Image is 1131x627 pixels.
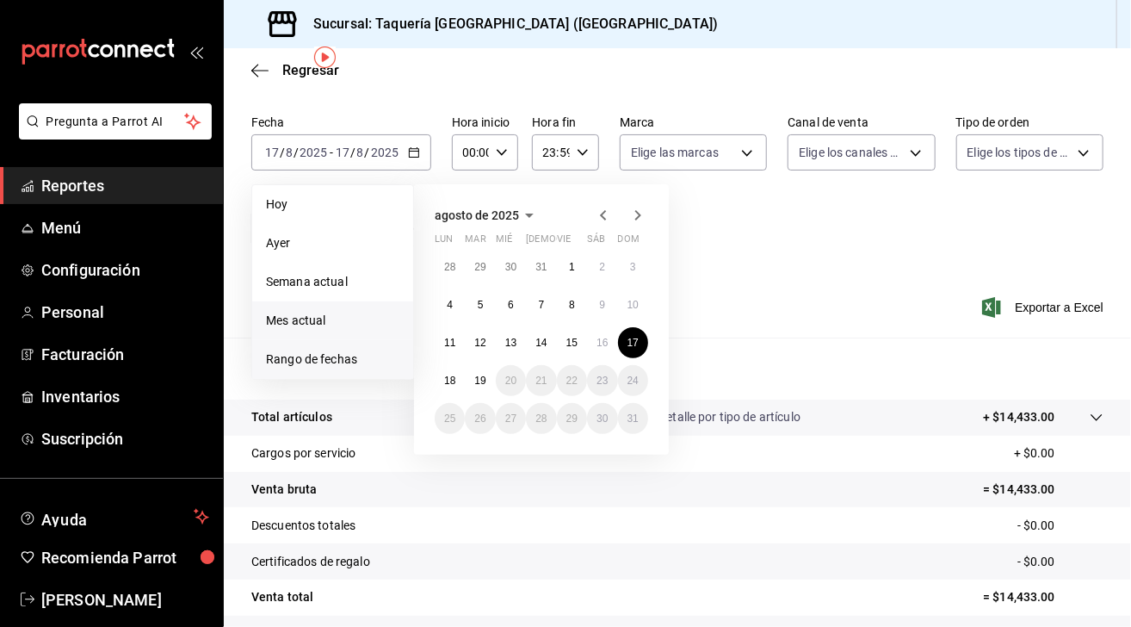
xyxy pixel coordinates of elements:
button: Regresar [251,62,339,78]
button: Exportar a Excel [986,297,1103,318]
span: Inventarios [41,385,209,408]
abbr: 3 de agosto de 2025 [630,261,636,273]
span: / [294,146,299,159]
span: Elige los canales de venta [799,144,903,161]
label: Hora fin [532,117,599,129]
button: 28 de julio de 2025 [435,251,465,282]
span: Elige las marcas [631,144,719,161]
button: 17 de agosto de 2025 [618,327,648,358]
abbr: 13 de agosto de 2025 [505,337,516,349]
abbr: martes [465,233,485,251]
abbr: domingo [618,233,640,251]
button: 21 de agosto de 2025 [526,365,556,396]
label: Marca [620,117,767,129]
abbr: 24 de agosto de 2025 [627,375,639,387]
abbr: 27 de agosto de 2025 [505,413,516,425]
abbr: 28 de julio de 2025 [444,261,455,273]
button: 13 de agosto de 2025 [496,327,526,358]
abbr: 17 de agosto de 2025 [627,337,639,349]
button: 12 de agosto de 2025 [465,327,495,358]
abbr: 25 de agosto de 2025 [444,413,455,425]
abbr: 9 de agosto de 2025 [599,299,605,311]
button: 31 de julio de 2025 [526,251,556,282]
span: [PERSON_NAME] [41,588,209,611]
button: 30 de agosto de 2025 [587,403,617,434]
span: Facturación [41,343,209,366]
span: Semana actual [266,273,399,291]
abbr: 28 de agosto de 2025 [535,413,547,425]
abbr: 1 de agosto de 2025 [569,261,575,273]
h3: Sucursal: Taquería [GEOGRAPHIC_DATA] ([GEOGRAPHIC_DATA]) [300,14,718,34]
button: 24 de agosto de 2025 [618,365,648,396]
span: Recomienda Parrot [41,546,209,569]
abbr: 7 de agosto de 2025 [539,299,545,311]
p: Descuentos totales [251,517,355,535]
abbr: 31 de agosto de 2025 [627,413,639,425]
p: - $0.00 [1017,517,1103,535]
button: 28 de agosto de 2025 [526,403,556,434]
button: 1 de agosto de 2025 [557,251,587,282]
p: Certificados de regalo [251,553,370,571]
p: Venta total [251,588,313,606]
span: Elige los tipos de orden [967,144,1072,161]
p: Venta bruta [251,481,317,499]
abbr: 10 de agosto de 2025 [627,299,639,311]
button: 31 de agosto de 2025 [618,403,648,434]
abbr: 2 de agosto de 2025 [599,261,605,273]
abbr: 15 de agosto de 2025 [566,337,578,349]
p: = $14,433.00 [983,481,1103,499]
button: 4 de agosto de 2025 [435,289,465,320]
input: -- [264,146,280,159]
abbr: 29 de julio de 2025 [474,261,485,273]
abbr: 14 de agosto de 2025 [535,337,547,349]
button: Tooltip marker [314,47,336,68]
button: 5 de agosto de 2025 [465,289,495,320]
button: 10 de agosto de 2025 [618,289,648,320]
span: agosto de 2025 [435,208,519,222]
abbr: miércoles [496,233,512,251]
button: 2 de agosto de 2025 [587,251,617,282]
button: 29 de agosto de 2025 [557,403,587,434]
p: + $0.00 [1014,444,1103,462]
button: 7 de agosto de 2025 [526,289,556,320]
span: Pregunta a Parrot AI [46,113,185,131]
label: Hora inicio [452,117,519,129]
button: 8 de agosto de 2025 [557,289,587,320]
button: 16 de agosto de 2025 [587,327,617,358]
button: 30 de julio de 2025 [496,251,526,282]
span: Ayuda [41,506,187,527]
p: Total artículos [251,408,332,426]
input: -- [335,146,350,159]
button: 22 de agosto de 2025 [557,365,587,396]
abbr: sábado [587,233,605,251]
p: Cargos por servicio [251,444,356,462]
button: 6 de agosto de 2025 [496,289,526,320]
button: 19 de agosto de 2025 [465,365,495,396]
span: Regresar [282,62,339,78]
input: ---- [299,146,328,159]
input: -- [356,146,365,159]
abbr: lunes [435,233,453,251]
abbr: 31 de julio de 2025 [535,261,547,273]
p: = $14,433.00 [983,588,1103,606]
a: Pregunta a Parrot AI [12,125,212,143]
p: - $0.00 [1017,553,1103,571]
button: 20 de agosto de 2025 [496,365,526,396]
span: Hoy [266,196,399,214]
abbr: 20 de agosto de 2025 [505,375,516,387]
span: Configuración [41,258,209,282]
button: 27 de agosto de 2025 [496,403,526,434]
abbr: 5 de agosto de 2025 [478,299,484,311]
label: Fecha [251,117,431,129]
span: Reportes [41,174,209,197]
input: ---- [370,146,399,159]
span: / [350,146,355,159]
button: agosto de 2025 [435,205,540,226]
button: 26 de agosto de 2025 [465,403,495,434]
button: 11 de agosto de 2025 [435,327,465,358]
button: 9 de agosto de 2025 [587,289,617,320]
span: - [330,146,333,159]
abbr: 22 de agosto de 2025 [566,375,578,387]
button: Pregunta a Parrot AI [19,103,212,140]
